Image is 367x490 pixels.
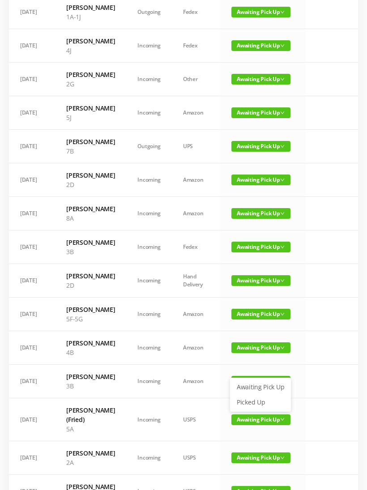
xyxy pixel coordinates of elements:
h6: [PERSON_NAME] [66,305,115,314]
h6: [PERSON_NAME] [66,448,115,458]
span: Awaiting Pick Up [231,7,290,17]
td: Incoming [126,197,172,230]
td: [DATE] [9,365,55,398]
i: icon: down [280,211,285,216]
td: USPS [172,441,220,475]
p: 2D [66,180,115,189]
span: Awaiting Pick Up [231,74,290,85]
td: [DATE] [9,398,55,441]
p: 4J [66,46,115,55]
h6: [PERSON_NAME] [66,137,115,146]
p: 7B [66,146,115,156]
td: Incoming [126,230,172,264]
span: Awaiting Pick Up [231,342,290,353]
span: Awaiting Pick Up [231,141,290,152]
h6: [PERSON_NAME] [66,3,115,12]
td: Incoming [126,298,172,331]
td: Incoming [126,441,172,475]
h6: [PERSON_NAME] [66,170,115,180]
td: Fedex [172,230,220,264]
i: icon: down [280,111,285,115]
p: 2A [66,458,115,467]
td: [DATE] [9,130,55,163]
h6: [PERSON_NAME] [66,70,115,79]
i: icon: down [280,43,285,48]
h6: [PERSON_NAME] [66,36,115,46]
a: Picked Up [231,395,290,409]
td: Amazon [172,331,220,365]
td: Other [172,63,220,96]
p: 1A-1J [66,12,115,21]
span: Awaiting Pick Up [231,175,290,185]
p: 5F-5G [66,314,115,324]
td: Amazon [172,365,220,398]
h6: [PERSON_NAME] (Fried) [66,405,115,424]
span: Awaiting Pick Up [231,242,290,252]
td: [DATE] [9,63,55,96]
i: icon: down [280,10,285,14]
i: icon: down [280,77,285,81]
i: icon: down [280,178,285,182]
td: [DATE] [9,197,55,230]
td: Incoming [126,365,172,398]
span: Awaiting Pick Up [231,414,290,425]
td: Hand Delivery [172,264,220,298]
h6: [PERSON_NAME] [66,238,115,247]
span: Awaiting Pick Up [231,452,290,463]
p: 2D [66,281,115,290]
h6: [PERSON_NAME] [66,204,115,213]
a: Awaiting Pick Up [231,380,290,394]
td: [DATE] [9,29,55,63]
td: [DATE] [9,264,55,298]
td: Incoming [126,63,172,96]
i: icon: down [280,456,285,460]
td: Incoming [126,331,172,365]
i: icon: down [280,144,285,149]
p: 2G [66,79,115,89]
td: Outgoing [126,130,172,163]
i: icon: down [280,312,285,316]
h6: [PERSON_NAME] [66,372,115,381]
h6: [PERSON_NAME] [66,271,115,281]
td: Amazon [172,163,220,197]
span: Awaiting Pick Up [231,40,290,51]
span: Awaiting Pick Up [231,309,290,320]
td: [DATE] [9,230,55,264]
i: icon: down [280,245,285,249]
td: [DATE] [9,96,55,130]
p: 5A [66,424,115,434]
td: Incoming [126,96,172,130]
td: USPS [172,398,220,441]
td: Amazon [172,197,220,230]
span: Awaiting Pick Up [231,208,290,219]
td: [DATE] [9,163,55,197]
td: [DATE] [9,331,55,365]
span: Awaiting Pick Up [231,275,290,286]
p: 3B [66,247,115,256]
p: 3B [66,381,115,391]
td: Incoming [126,264,172,298]
td: Amazon [172,96,220,130]
h6: [PERSON_NAME] [66,338,115,348]
span: Awaiting Pick Up [231,107,290,118]
td: [DATE] [9,441,55,475]
td: Incoming [126,163,172,197]
h6: [PERSON_NAME] [66,103,115,113]
i: icon: down [280,278,285,283]
td: Incoming [126,398,172,441]
p: 8A [66,213,115,223]
td: [DATE] [9,298,55,331]
i: icon: down [280,345,285,350]
td: UPS [172,130,220,163]
td: Amazon [172,298,220,331]
td: Fedex [172,29,220,63]
td: Incoming [126,29,172,63]
p: 4B [66,348,115,357]
p: 5J [66,113,115,122]
i: icon: down [280,417,285,422]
